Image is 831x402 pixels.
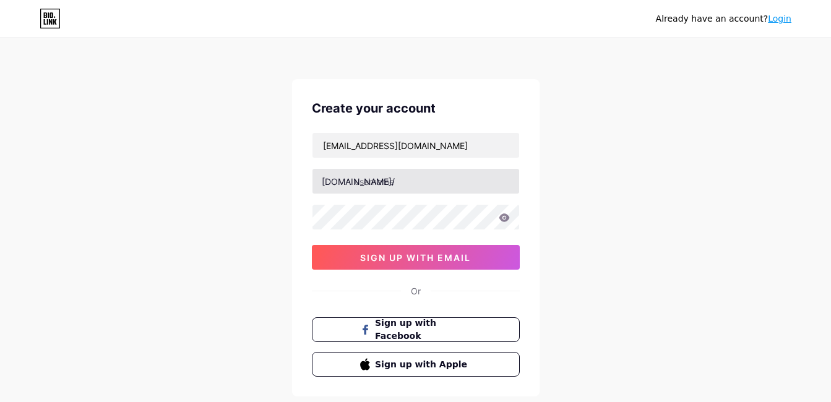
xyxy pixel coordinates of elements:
input: username [312,169,519,194]
span: Sign up with Facebook [375,317,471,343]
input: Email [312,133,519,158]
span: Sign up with Apple [375,358,471,371]
button: sign up with email [312,245,520,270]
button: Sign up with Facebook [312,317,520,342]
div: Already have an account? [656,12,791,25]
div: Create your account [312,99,520,118]
a: Login [768,14,791,24]
div: [DOMAIN_NAME]/ [322,175,395,188]
button: Sign up with Apple [312,352,520,377]
span: sign up with email [360,252,471,263]
div: Or [411,284,421,297]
